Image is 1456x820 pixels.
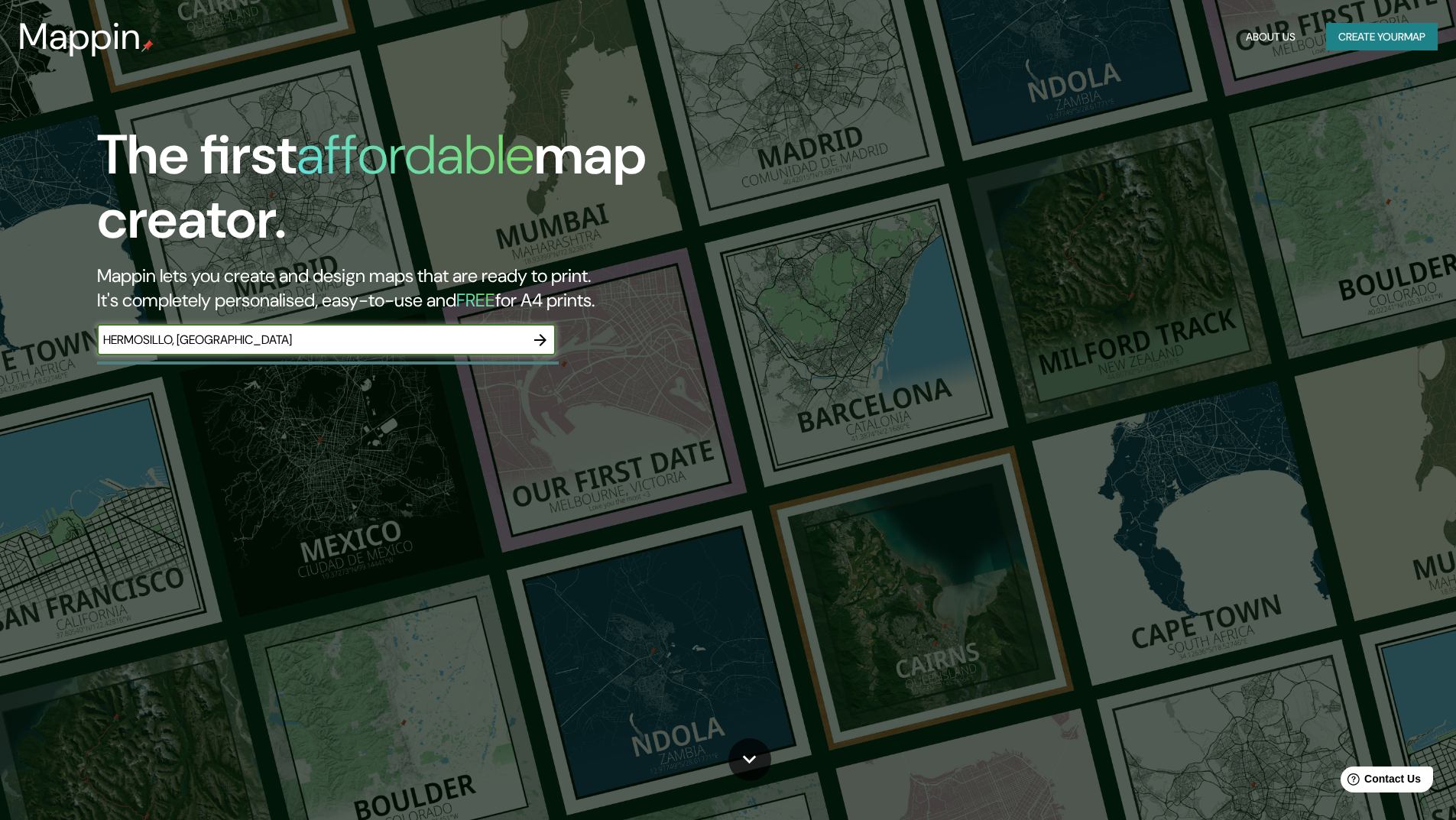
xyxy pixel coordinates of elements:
h3: Mappin [18,15,141,58]
h5: FREE [456,288,495,312]
h1: The first map creator. [97,123,825,264]
input: Choose your favourite place [97,331,525,348]
iframe: Help widget launcher [1320,760,1439,803]
h1: affordable [297,119,534,190]
button: About Us [1240,23,1302,51]
img: mappin-pin [141,40,154,52]
h2: Mappin lets you create and design maps that are ready to print. It's completely personalised, eas... [97,264,825,313]
button: Create yourmap [1326,23,1438,51]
